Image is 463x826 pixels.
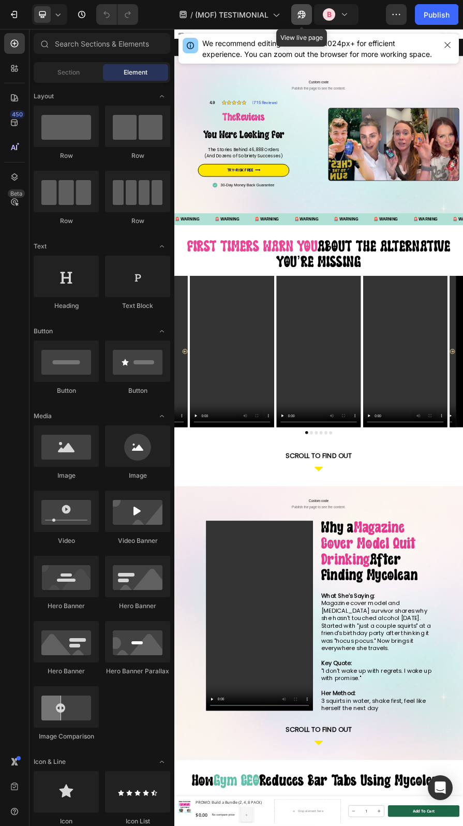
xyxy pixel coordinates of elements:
div: Heading [34,301,99,311]
div: Publish [424,9,450,20]
span: (And Dozens of Sobriety Successes) [65,267,233,279]
span: Reviews [133,177,195,201]
div: Undo/Redo [96,4,138,25]
button: Publish [415,4,458,25]
strong: 🚨 WARNING [172,404,225,414]
span: Toggle open [154,408,170,424]
span: FIRST TIMERS WARN YOU [28,448,308,483]
span: / [190,9,193,20]
strong: 🚨 WARNING [343,404,395,414]
span: Element [124,68,147,77]
span: The [104,177,133,201]
span: Section [57,68,80,77]
div: Button [34,386,99,395]
p: B [327,9,332,20]
strong: 🚨 WARNING [258,404,310,414]
span: Toggle open [154,238,170,255]
div: Text Block [105,301,170,311]
span: 30-Day Money Back Guarantee [99,331,215,340]
div: Hero Banner [34,667,99,676]
iframe: Design area [174,29,463,826]
img: gempages_512970537769632904-2ec63a24-fafc-4922-85ff-705b10d9340b.png [100,150,155,166]
img: Section_1_SQUARE_MYCO_Logo_white.png [292,21,329,58]
strong: 🚨 WARNING [87,404,139,414]
div: Icon [34,817,99,826]
strong: TRY-RISK FREE ⟶ [113,298,185,309]
span: The Stories Behind 46,888 Orders [72,253,226,265]
div: Row [105,216,170,226]
span: Layout [34,92,54,101]
div: Image Comparison [34,732,99,741]
div: Row [105,151,170,160]
div: Button [105,386,170,395]
div: Image [105,471,170,480]
span: Toggle open [154,323,170,340]
span: Text [34,242,47,251]
p: (715 Reviews) [168,151,223,166]
button: B [314,4,359,25]
div: Beta [8,189,25,198]
div: Icon List [105,817,170,826]
span: Media [34,411,52,421]
a: TRY-RISK FREE ⟶ [51,290,248,318]
span: Toggle open [154,754,170,770]
div: Video Banner [105,536,170,545]
div: Video [34,536,99,545]
span: Button [34,327,53,336]
strong: 🚨 WARNING [2,404,54,414]
span: Icon & Line [34,757,66,766]
div: Image [34,471,99,480]
div: Row [34,151,99,160]
div: Hero Banner [105,601,170,611]
button: Carousel Back Arrow [8,679,37,708]
div: Row [34,216,99,226]
div: 450 [10,110,25,119]
span: Toggle open [154,88,170,105]
div: Hero Banner [34,601,99,611]
input: Search Sections & Elements [34,33,170,54]
div: We recommend editing on a screen 1024px+ for efficient experience. You can zoom out the browser f... [202,38,436,60]
span: (MOF) TESTIMONIAL [195,9,268,20]
span: You Were Looking For [62,215,236,239]
div: Open Intercom Messenger [428,775,453,800]
div: Hero Banner Parallax [105,667,170,676]
p: 4.9 [76,151,88,166]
